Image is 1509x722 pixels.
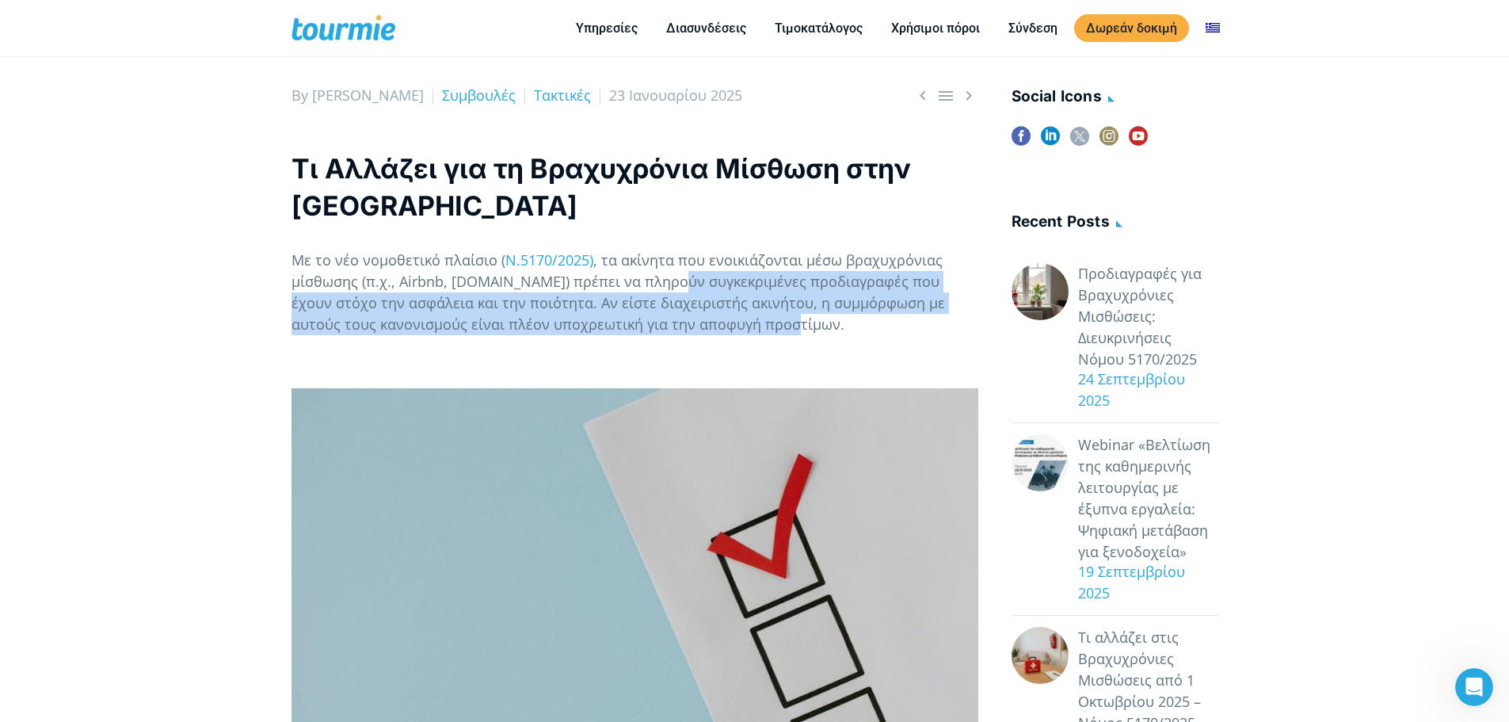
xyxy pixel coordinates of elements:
[1012,127,1031,156] a: facebook
[505,250,593,269] a: Ν.5170/2025)
[442,86,516,105] a: Συμβουλές
[1041,127,1060,156] a: linkedin
[609,86,742,105] span: 23 Ιανουαρίου 2025
[1074,14,1189,42] a: Δωρεάν δοκιμή
[1078,434,1218,563] a: Webinar «Βελτίωση της καθημερινής λειτουργίας με έξυπνα εργαλεία: Ψηφιακή μετάβαση για ξενοδοχεία»
[1069,561,1218,604] div: 19 Σεπτεμβρίου 2025
[654,18,758,38] a: Διασυνδέσεις
[913,86,932,105] span: Previous post
[763,18,875,38] a: Τιμοκατάλογος
[1455,668,1493,706] iframe: Intercom live chat
[1099,127,1118,156] a: instagram
[1194,18,1232,38] a: Αλλαγή σε
[959,86,978,105] span: Next post
[292,86,424,105] span: By [PERSON_NAME]
[1078,263,1218,370] a: Προδιαγραφές για Βραχυχρόνιες Μισθώσεις: Διευκρινήσεις Νόμου 5170/2025
[1012,85,1218,111] h4: social icons
[1069,369,1218,411] div: 24 Σεπτεμβρίου 2025
[936,86,955,105] a: 
[292,152,911,222] b: Τι Αλλάζει για τη Βραχυχρόνια Μίσθωση στην [GEOGRAPHIC_DATA]
[1070,127,1089,156] a: twitter
[1012,210,1218,236] h4: Recent posts
[879,18,992,38] a: Χρήσιμοι πόροι
[959,86,978,105] a: 
[534,86,591,105] a: Τακτικές
[996,18,1069,38] a: Σύνδεση
[913,86,932,105] a: 
[564,18,650,38] a: Υπηρεσίες
[292,250,945,334] span: , τα ακίνητα που ενοικιάζονται μέσω βραχυχρόνιας μίσθωσης (π.χ., Airbnb, [DOMAIN_NAME]) πρέπει να...
[292,250,505,269] span: Με το νέο νομοθετικό πλαίσιο (
[1129,127,1148,156] a: youtube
